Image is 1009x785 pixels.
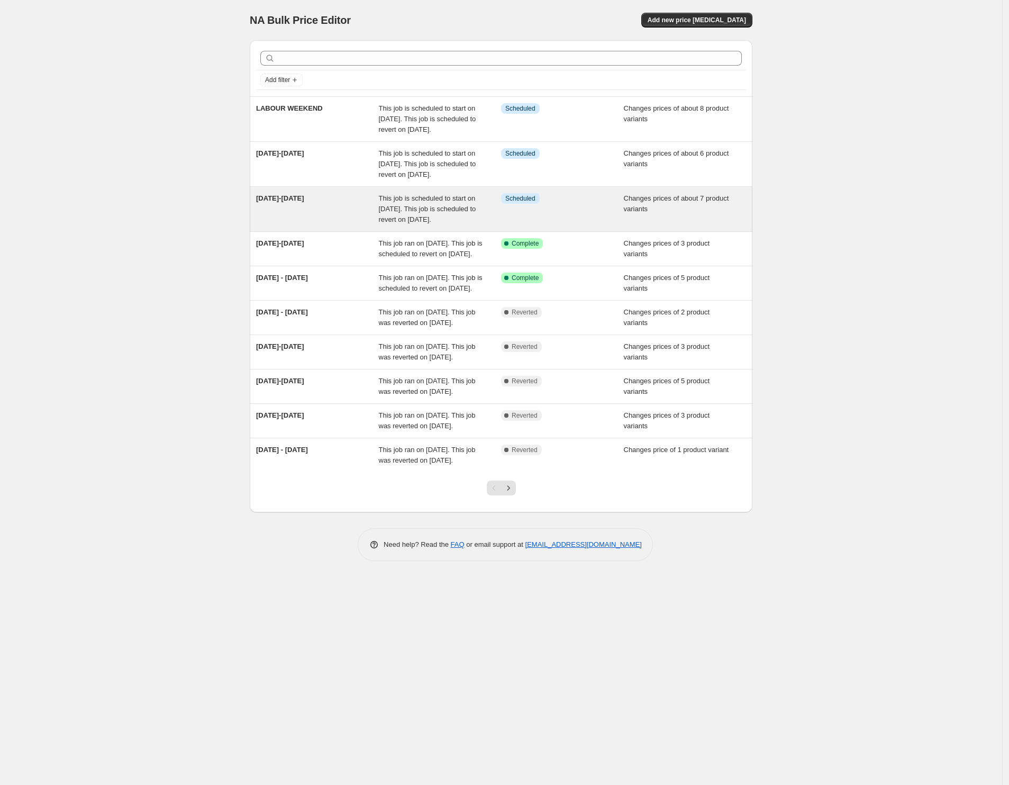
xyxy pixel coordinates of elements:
span: This job ran on [DATE]. This job was reverted on [DATE]. [379,411,476,430]
span: Complete [512,274,539,282]
span: [DATE]-[DATE] [256,149,304,157]
span: This job is scheduled to start on [DATE]. This job is scheduled to revert on [DATE]. [379,149,476,178]
span: Changes prices of 2 product variants [624,308,710,327]
span: Scheduled [505,104,535,113]
span: Reverted [512,342,538,351]
span: [DATE]-[DATE] [256,377,304,385]
a: FAQ [451,540,465,548]
span: [DATE] - [DATE] [256,274,308,282]
span: or email support at [465,540,525,548]
span: Changes prices of about 6 product variants [624,149,729,168]
span: NA Bulk Price Editor [250,14,351,26]
button: Add filter [260,74,303,86]
span: Reverted [512,446,538,454]
span: This job is scheduled to start on [DATE]. This job is scheduled to revert on [DATE]. [379,104,476,133]
span: Scheduled [505,149,535,158]
span: Add filter [265,76,290,84]
button: Add new price [MEDICAL_DATA] [641,13,752,28]
span: [DATE] - [DATE] [256,308,308,316]
span: This job ran on [DATE]. This job is scheduled to revert on [DATE]. [379,239,483,258]
span: [DATE]-[DATE] [256,342,304,350]
span: LABOUR WEEKEND [256,104,323,112]
span: Changes prices of about 7 product variants [624,194,729,213]
span: Changes prices of 3 product variants [624,411,710,430]
span: This job ran on [DATE]. This job was reverted on [DATE]. [379,308,476,327]
span: Reverted [512,308,538,317]
span: This job ran on [DATE]. This job was reverted on [DATE]. [379,342,476,361]
span: [DATE]-[DATE] [256,411,304,419]
span: Changes prices of 5 product variants [624,274,710,292]
span: Changes prices of 5 product variants [624,377,710,395]
span: [DATE] - [DATE] [256,446,308,454]
span: [DATE]-[DATE] [256,194,304,202]
span: Changes prices of about 8 product variants [624,104,729,123]
span: This job is scheduled to start on [DATE]. This job is scheduled to revert on [DATE]. [379,194,476,223]
span: Changes prices of 3 product variants [624,342,710,361]
span: Changes price of 1 product variant [624,446,729,454]
span: Add new price [MEDICAL_DATA] [648,16,746,24]
span: [DATE]-[DATE] [256,239,304,247]
span: This job ran on [DATE]. This job is scheduled to revert on [DATE]. [379,274,483,292]
button: Next [501,481,516,495]
span: This job ran on [DATE]. This job was reverted on [DATE]. [379,377,476,395]
a: [EMAIL_ADDRESS][DOMAIN_NAME] [525,540,642,548]
span: Reverted [512,411,538,420]
span: Complete [512,239,539,248]
span: Scheduled [505,194,535,203]
span: Changes prices of 3 product variants [624,239,710,258]
span: Need help? Read the [384,540,451,548]
span: Reverted [512,377,538,385]
span: This job ran on [DATE]. This job was reverted on [DATE]. [379,446,476,464]
nav: Pagination [487,481,516,495]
